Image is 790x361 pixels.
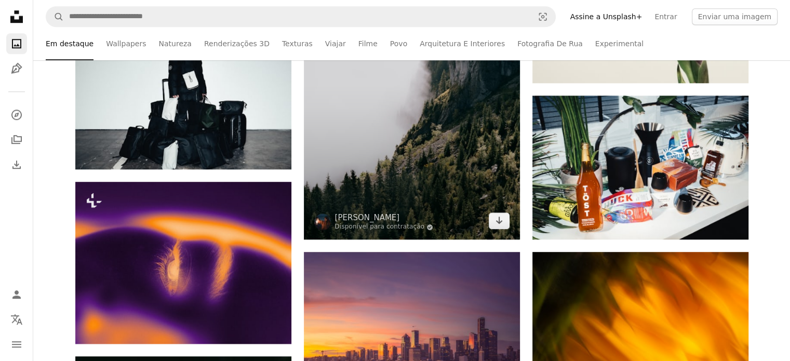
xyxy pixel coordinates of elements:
[6,6,27,29] a: Início — Unsplash
[75,182,291,344] img: Uma imagem borrada dos olhos de um gato
[46,7,64,26] button: Pesquise na Unsplash
[6,334,27,355] button: Menu
[75,25,291,170] img: Homem no revestimento do inverno cercado pela bagagem
[6,284,27,305] a: Entrar / Cadastrar-se
[282,27,313,60] a: Texturas
[390,27,407,60] a: Povo
[46,6,556,27] form: Pesquise conteúdo visual em todo o site
[6,154,27,175] a: Histórico de downloads
[532,163,748,172] a: Vários produtos e plantas dispostos em uma prateleira.
[6,129,27,150] a: Coleções
[564,8,649,25] a: Assine a Unsplash+
[648,8,683,25] a: Entrar
[6,33,27,54] a: Fotos
[420,27,505,60] a: Arquitetura E Interiores
[106,27,146,60] a: Wallpapers
[304,73,520,82] a: Encosta da montanha enevoada coberta de árvores perenes.
[595,27,644,60] a: Experimental
[6,104,27,125] a: Explorar
[517,27,583,60] a: Fotografia De Rua
[532,319,748,328] a: Listras abstratas de luz laranja e amarela
[335,223,434,231] a: Disponível para contratação
[75,92,291,102] a: Homem no revestimento do inverno cercado pela bagagem
[159,27,192,60] a: Natureza
[532,96,748,239] img: Vários produtos e plantas dispostos em uma prateleira.
[358,27,378,60] a: Filme
[489,212,510,229] a: Baixar
[335,212,434,223] a: [PERSON_NAME]
[75,258,291,268] a: Uma imagem borrada dos olhos de um gato
[692,8,778,25] button: Enviar uma imagem
[530,7,555,26] button: Pesquisa visual
[6,309,27,330] button: Idioma
[314,213,331,230] img: Ir para o perfil de Andrea Caramello
[6,58,27,79] a: Ilustrações
[325,27,346,60] a: Viajar
[204,27,270,60] a: Renderizações 3D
